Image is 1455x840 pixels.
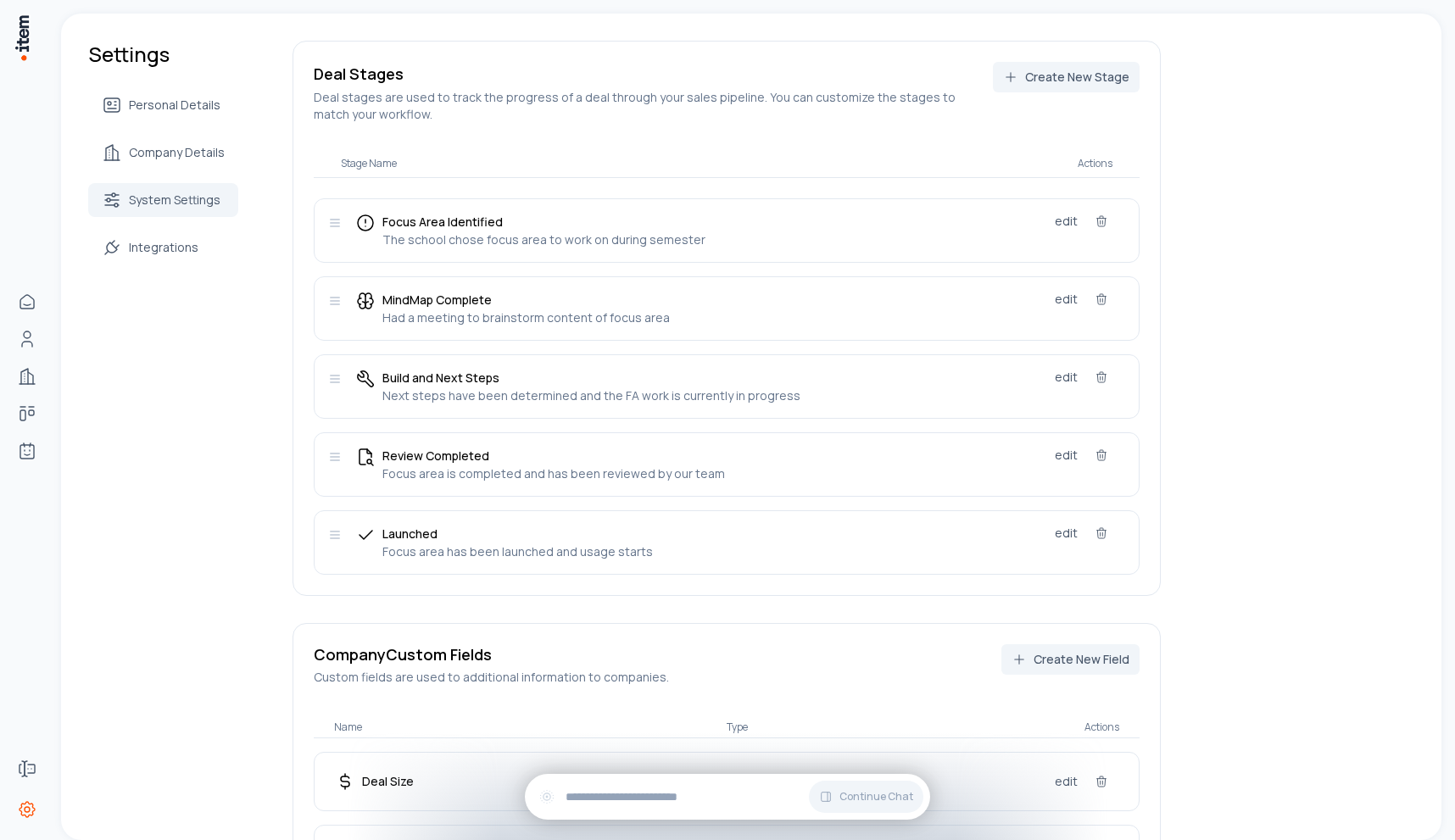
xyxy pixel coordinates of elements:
[14,14,31,62] img: Item Brain Logo
[382,465,1041,482] span: Focus area is completed and has been reviewed by our team
[314,668,669,687] p: Custom fields are used to additional information to companies .
[382,231,1041,248] span: The school chose focus area to work on during semester
[525,774,930,820] div: Continue Chat
[382,387,1041,404] span: Next steps have been determined and the FA work is currently in progress
[993,62,1140,92] button: Create New Stage
[10,434,44,468] a: Agents
[1055,447,1078,464] button: edit
[10,752,44,786] a: Forms
[10,285,44,319] a: Home
[314,89,966,123] p: Deal stages are used to track the progress of a deal through your sales pipeline. You can customi...
[129,144,225,161] span: Company Details
[1001,644,1140,675] button: Create New Field
[10,322,44,356] a: People
[727,720,923,734] p: Type
[382,213,1041,231] span: Focus Area Identified
[88,136,238,170] a: Company Details
[10,793,44,826] a: Settings
[839,790,913,804] span: Continue Chat
[129,97,220,114] span: Personal Details
[727,772,923,791] p: Number
[1078,157,1112,170] p: Actions
[88,41,238,68] h1: Settings
[1055,369,1078,386] button: edit
[1084,720,1119,734] p: Actions
[88,183,238,217] a: System Settings
[362,772,414,791] p: Deal Size
[1055,525,1078,542] button: edit
[10,359,44,393] a: Companies
[382,543,1041,560] span: Focus area has been launched and usage starts
[341,157,397,170] p: Stage Name
[1055,291,1078,308] button: edit
[88,231,238,264] a: Integrations
[1055,766,1078,797] button: edit
[334,720,727,734] p: Name
[382,525,1041,543] span: Launched
[1055,213,1078,230] button: edit
[129,239,198,256] span: Integrations
[809,781,923,813] button: Continue Chat
[314,644,669,665] h3: Company Custom Fields
[382,447,1041,465] span: Review Completed
[314,62,966,86] h2: Deal Stages
[129,192,220,209] span: System Settings
[382,291,1041,309] span: MindMap Complete
[382,369,1041,387] span: Build and Next Steps
[10,397,44,431] a: Deals
[382,309,1041,326] span: Had a meeting to brainstorm content of focus area
[88,88,238,122] a: Personal Details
